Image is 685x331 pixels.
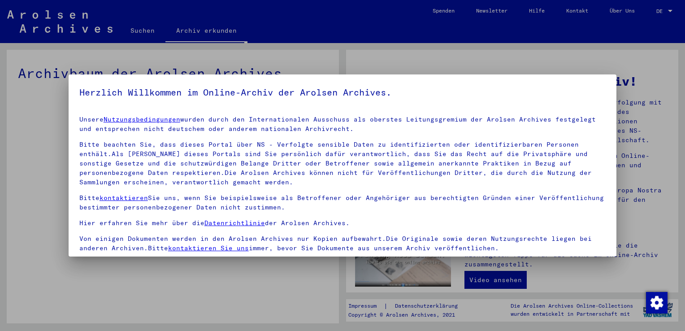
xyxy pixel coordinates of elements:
div: Zustimmung ändern [646,292,667,313]
a: Datenrichtlinie [204,219,265,227]
p: Bitte Sie uns, wenn Sie beispielsweise als Betroffener oder Angehöriger aus berechtigten Gründen ... [79,193,606,212]
h5: Herzlich Willkommen im Online-Archiv der Arolsen Archives. [79,85,606,100]
p: Von einigen Dokumenten werden in den Arolsen Archives nur Kopien aufbewahrt.Die Originale sowie d... [79,234,606,253]
p: Bitte beachten Sie, dass dieses Portal über NS - Verfolgte sensible Daten zu identifizierten oder... [79,140,606,187]
img: Zustimmung ändern [646,292,668,314]
a: kontaktieren Sie uns [168,244,249,252]
a: Nutzungsbedingungen [104,115,180,123]
p: Unsere wurden durch den Internationalen Ausschuss als oberstes Leitungsgremium der Arolsen Archiv... [79,115,606,134]
p: Hier erfahren Sie mehr über die der Arolsen Archives. [79,218,606,228]
a: kontaktieren [100,194,148,202]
